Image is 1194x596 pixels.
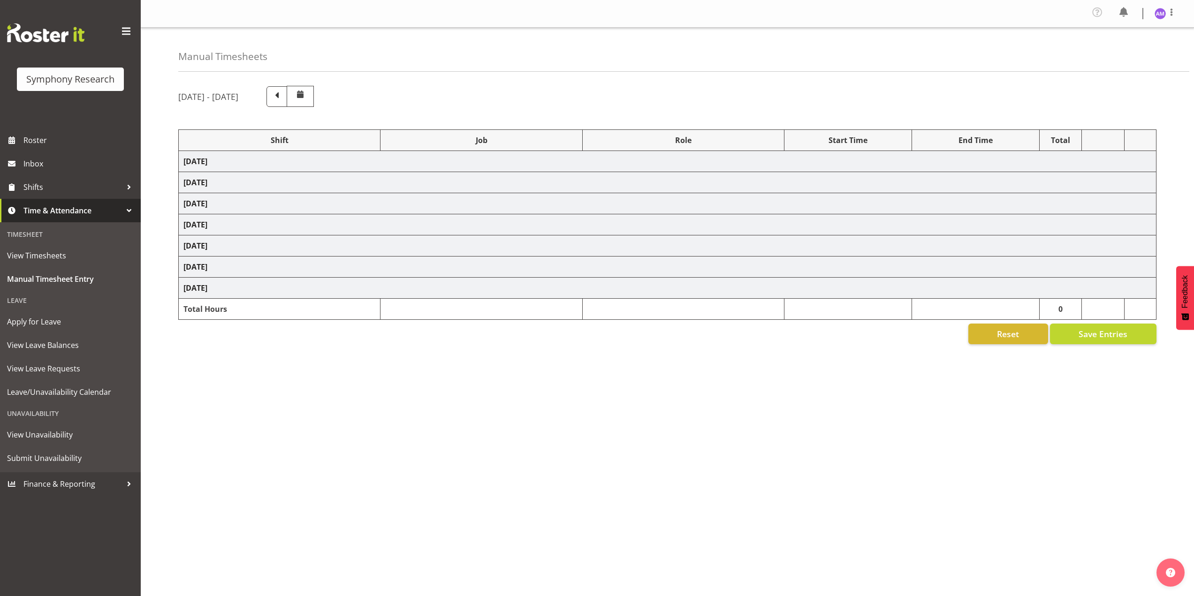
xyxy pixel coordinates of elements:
a: View Leave Balances [2,333,138,357]
button: Feedback - Show survey [1176,266,1194,330]
h5: [DATE] - [DATE] [178,91,238,102]
span: Reset [997,328,1019,340]
span: View Leave Balances [7,338,134,352]
span: Manual Timesheet Entry [7,272,134,286]
button: Save Entries [1050,324,1156,344]
td: [DATE] [179,257,1156,278]
span: View Unavailability [7,428,134,442]
span: Roster [23,133,136,147]
span: Feedback [1181,275,1189,308]
a: View Unavailability [2,423,138,446]
div: Shift [183,135,375,146]
td: [DATE] [179,193,1156,214]
span: Time & Attendance [23,204,122,218]
div: Start Time [789,135,907,146]
a: Manual Timesheet Entry [2,267,138,291]
span: Inbox [23,157,136,171]
div: Symphony Research [26,72,114,86]
div: Timesheet [2,225,138,244]
div: End Time [917,135,1034,146]
span: Submit Unavailability [7,451,134,465]
a: Apply for Leave [2,310,138,333]
img: help-xxl-2.png [1166,568,1175,577]
td: [DATE] [179,214,1156,235]
td: [DATE] [179,151,1156,172]
td: [DATE] [179,278,1156,299]
td: 0 [1039,299,1082,320]
h4: Manual Timesheets [178,51,267,62]
span: Leave/Unavailability Calendar [7,385,134,399]
td: Total Hours [179,299,380,320]
div: Unavailability [2,404,138,423]
div: Role [587,135,779,146]
span: Apply for Leave [7,315,134,329]
span: Finance & Reporting [23,477,122,491]
td: [DATE] [179,235,1156,257]
a: Leave/Unavailability Calendar [2,380,138,404]
a: View Leave Requests [2,357,138,380]
div: Total [1044,135,1077,146]
a: View Timesheets [2,244,138,267]
td: [DATE] [179,172,1156,193]
span: Save Entries [1079,328,1127,340]
span: View Timesheets [7,249,134,263]
img: amal-makan1835.jpg [1155,8,1166,19]
button: Reset [968,324,1048,344]
span: View Leave Requests [7,362,134,376]
div: Leave [2,291,138,310]
a: Submit Unavailability [2,446,138,470]
span: Shifts [23,180,122,194]
div: Job [385,135,577,146]
img: Rosterit website logo [7,23,84,42]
